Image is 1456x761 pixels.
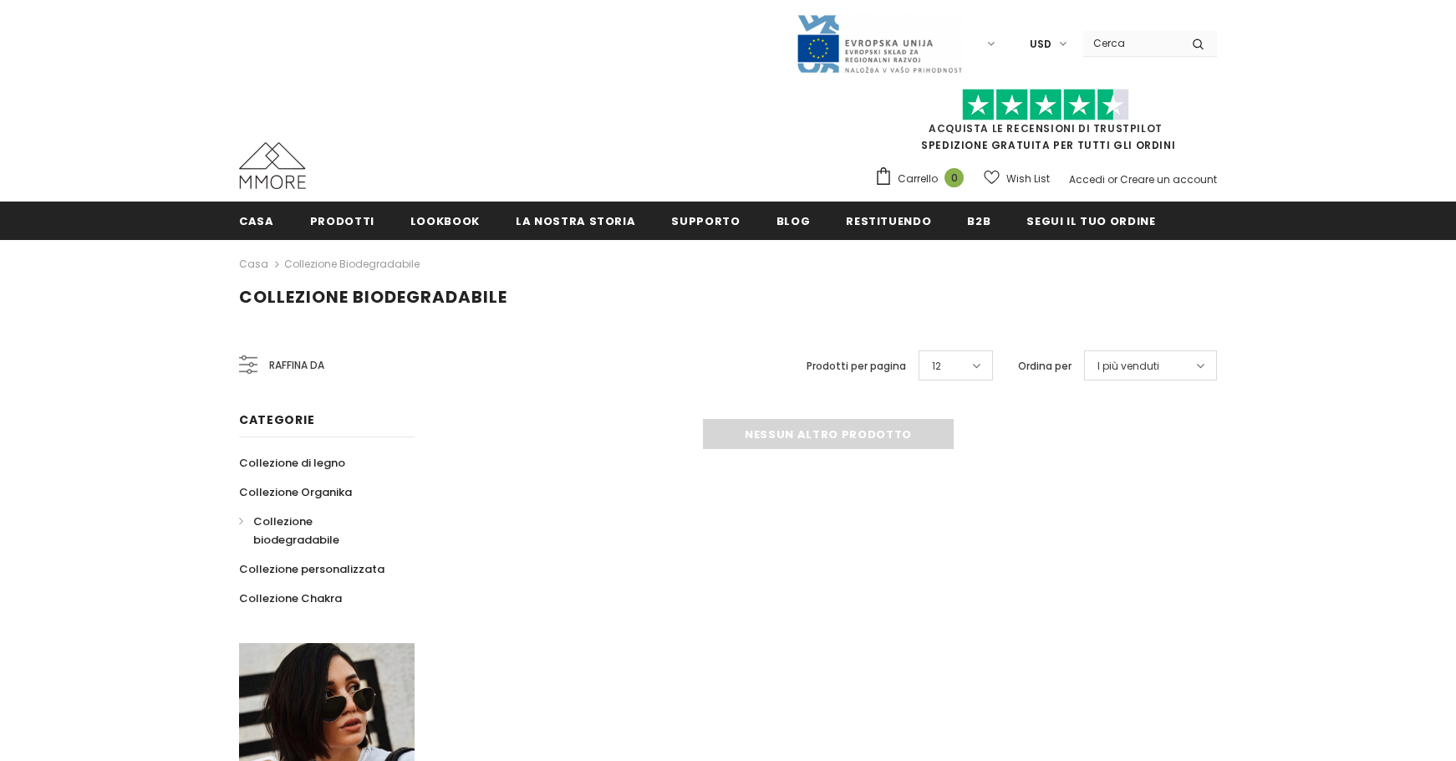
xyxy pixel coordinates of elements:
[239,455,345,471] span: Collezione di legno
[1026,213,1155,229] span: Segui il tuo ordine
[239,584,342,613] a: Collezione Chakra
[239,561,384,577] span: Collezione personalizzata
[410,213,480,229] span: Lookbook
[776,213,811,229] span: Blog
[239,484,352,500] span: Collezione Organika
[239,507,396,554] a: Collezione biodegradabile
[846,202,931,239] a: Restituendo
[516,202,635,239] a: La nostra storia
[1120,172,1217,186] a: Creare un account
[1097,358,1159,375] span: I più venduti
[1030,36,1051,53] span: USD
[516,213,635,229] span: La nostra storia
[239,285,507,309] span: Collezione biodegradabile
[796,36,963,50] a: Javni Razpis
[239,142,306,189] img: Casi MMORE
[1069,172,1105,186] a: Accedi
[1083,31,1179,55] input: Search Site
[239,202,274,239] a: Casa
[310,213,374,229] span: Prodotti
[310,202,374,239] a: Prodotti
[671,213,740,229] span: supporto
[269,356,324,375] span: Raffina da
[1026,202,1155,239] a: Segui il tuo ordine
[846,213,931,229] span: Restituendo
[967,202,990,239] a: B2B
[807,358,906,375] label: Prodotti per pagina
[671,202,740,239] a: supporto
[776,202,811,239] a: Blog
[239,254,268,274] a: Casa
[239,554,384,584] a: Collezione personalizzata
[984,164,1050,193] a: Wish List
[410,202,480,239] a: Lookbook
[239,448,345,478] a: Collezione di legno
[239,478,352,507] a: Collezione Organika
[1107,172,1117,186] span: or
[929,121,1163,135] a: Acquista le recensioni di TrustPilot
[962,89,1129,121] img: Fidati di Pilot Stars
[1018,358,1072,375] label: Ordina per
[967,213,990,229] span: B2B
[253,513,339,548] span: Collezione biodegradabile
[944,168,964,187] span: 0
[284,257,420,271] a: Collezione biodegradabile
[239,213,274,229] span: Casa
[932,358,941,375] span: 12
[874,166,972,192] a: Carrello 0
[239,411,314,428] span: Categorie
[874,96,1217,152] span: SPEDIZIONE GRATUITA PER TUTTI GLI ORDINI
[796,13,963,74] img: Javni Razpis
[239,590,342,606] span: Collezione Chakra
[1006,171,1050,187] span: Wish List
[898,171,938,187] span: Carrello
